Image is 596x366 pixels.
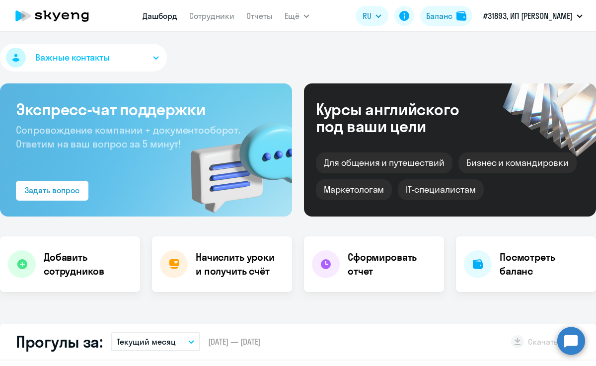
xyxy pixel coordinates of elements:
[16,332,103,352] h2: Прогулы за:
[246,11,273,21] a: Отчеты
[483,10,573,22] p: #31893, ИП [PERSON_NAME]
[456,11,466,21] img: balance
[316,152,452,173] div: Для общения и путешествий
[458,152,577,173] div: Бизнес и командировки
[44,250,132,278] h4: Добавить сотрудников
[348,250,436,278] h4: Сформировать отчет
[143,11,177,21] a: Дашборд
[478,4,588,28] button: #31893, ИП [PERSON_NAME]
[316,179,392,200] div: Маркетологам
[398,179,483,200] div: IT-специалистам
[189,11,234,21] a: Сотрудники
[117,336,176,348] p: Текущий месяц
[208,336,261,347] span: [DATE] — [DATE]
[35,51,110,64] span: Важные контакты
[420,6,472,26] button: Балансbalance
[25,184,79,196] div: Задать вопрос
[426,10,452,22] div: Баланс
[316,101,486,135] div: Курсы английского под ваши цели
[363,10,372,22] span: RU
[16,124,240,150] span: Сопровождение компании + документооборот. Ответим на ваш вопрос за 5 минут!
[111,332,200,351] button: Текущий месяц
[176,105,292,217] img: bg-img
[356,6,388,26] button: RU
[16,181,88,201] button: Задать вопрос
[285,6,309,26] button: Ещё
[500,250,588,278] h4: Посмотреть баланс
[285,10,299,22] span: Ещё
[16,99,276,119] h3: Экспресс-чат поддержки
[196,250,282,278] h4: Начислить уроки и получить счёт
